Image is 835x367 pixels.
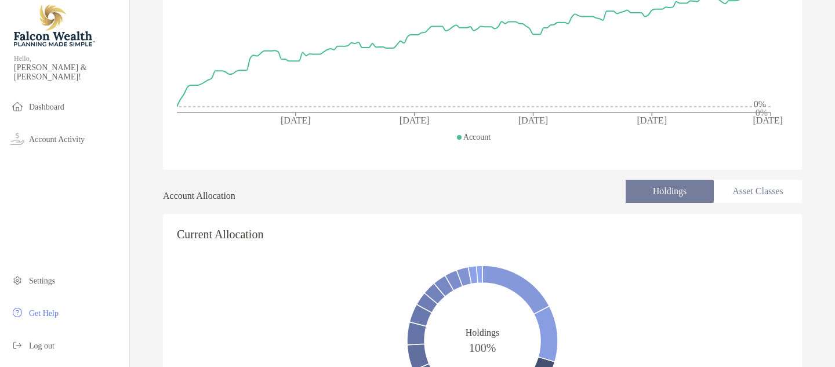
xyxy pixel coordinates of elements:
tspan: 0% [756,108,768,118]
p: Account [463,130,491,144]
tspan: 0% [754,99,766,109]
img: Falcon Wealth Planning Logo [14,5,95,46]
tspan: [DATE] [400,115,430,125]
tspan: [DATE] [637,115,667,125]
li: Asset Classes [714,180,802,203]
span: Get Help [29,309,59,318]
tspan: [DATE] [753,115,783,125]
li: Holdings [626,180,714,203]
tspan: [DATE] [281,115,311,125]
span: 100% [469,338,496,355]
span: Account Activity [29,135,85,144]
img: get-help icon [10,306,24,319]
span: Holdings [466,327,500,338]
img: household icon [10,99,24,113]
h4: Current Allocation [177,228,263,241]
span: [PERSON_NAME] & [PERSON_NAME]! [14,63,122,82]
span: Log out [29,341,55,350]
span: Settings [29,277,55,285]
span: Dashboard [29,103,64,111]
img: logout icon [10,338,24,352]
tspan: [DATE] [518,115,549,125]
img: settings icon [10,273,24,287]
img: activity icon [10,132,24,146]
h4: Account Allocation [163,191,235,201]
